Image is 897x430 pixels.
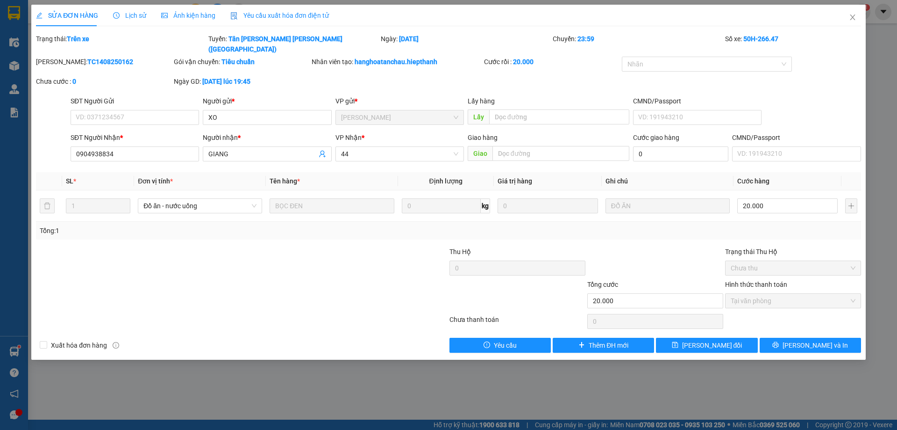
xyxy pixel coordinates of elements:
div: Chưa thanh toán [448,314,586,331]
img: icon [230,12,238,20]
span: Đơn vị tính [138,177,173,185]
span: [PERSON_NAME] đổi [682,340,742,350]
span: Giao [468,146,492,161]
div: Nhân viên tạo: [312,57,482,67]
div: [PERSON_NAME]: [36,57,172,67]
button: plus [845,198,857,213]
div: Chuyến: [552,34,724,54]
label: Hình thức thanh toán [725,281,787,288]
div: Gói vận chuyển: [174,57,310,67]
label: Cước giao hàng [633,134,679,141]
button: plusThêm ĐH mới [553,338,654,353]
span: close [849,14,856,21]
div: Trạng thái: [35,34,207,54]
th: Ghi chú [602,172,733,190]
div: Tổng: 1 [40,226,346,236]
span: Yêu cầu xuất hóa đơn điện tử [230,12,329,19]
span: Chưa thu [731,261,855,275]
span: exclamation-circle [484,342,490,349]
span: Ảnh kiện hàng [161,12,215,19]
div: Ngày GD: [174,76,310,87]
div: CMND/Passport [633,96,762,106]
button: printer[PERSON_NAME] và In [760,338,861,353]
b: 0 [72,78,76,85]
span: Định lượng [429,177,463,185]
b: 23:59 [577,35,594,43]
span: Lịch sử [113,12,146,19]
div: Ngày: [380,34,552,54]
span: Tên hàng [270,177,300,185]
span: save [672,342,678,349]
div: Trạng thái Thu Hộ [725,247,861,257]
b: Trên xe [67,35,89,43]
span: picture [161,12,168,19]
b: [DATE] lúc 19:45 [202,78,250,85]
span: Cước hàng [737,177,769,185]
div: VP gửi [335,96,464,106]
span: printer [772,342,779,349]
span: SỬA ĐƠN HÀNG [36,12,98,19]
input: VD: Bàn, Ghế [270,198,394,213]
button: save[PERSON_NAME] đổi [656,338,757,353]
input: 0 [498,198,598,213]
span: Giá trị hàng [498,177,532,185]
span: Giao hàng [468,134,498,141]
div: Số xe: [724,34,862,54]
b: 20.000 [513,58,534,66]
input: Dọc đường [489,109,629,124]
span: Tổng cước [587,281,618,288]
div: CMND/Passport [732,132,861,143]
span: Đồ ăn - nước uống [143,199,256,213]
div: SĐT Người Gửi [71,96,199,106]
b: 50H-266.47 [743,35,778,43]
span: Tại văn phòng [731,294,855,308]
span: 44 [341,147,458,161]
input: Cước giao hàng [633,146,728,161]
span: Yêu cầu [494,340,517,350]
input: Ghi Chú [605,198,730,213]
span: Lấy [468,109,489,124]
b: Tiêu chuẩn [221,58,255,66]
div: Chưa cước : [36,76,172,87]
b: Tân [PERSON_NAME] [PERSON_NAME] ([GEOGRAPHIC_DATA]) [208,35,342,53]
button: exclamation-circleYêu cầu [449,338,551,353]
span: user-add [319,150,326,158]
span: SL [66,177,73,185]
div: SĐT Người Nhận [71,132,199,143]
span: kg [481,198,490,213]
span: Tân Châu [341,110,458,124]
span: Lấy hàng [468,97,495,105]
button: Close [840,5,866,31]
b: hanghoatanchau.hiepthanh [355,58,437,66]
div: Cước rồi : [484,57,620,67]
span: clock-circle [113,12,120,19]
div: Người nhận [203,132,331,143]
button: delete [40,198,55,213]
span: plus [578,342,585,349]
span: edit [36,12,43,19]
div: Người gửi [203,96,331,106]
input: Dọc đường [492,146,629,161]
span: Xuất hóa đơn hàng [47,340,111,350]
span: Thêm ĐH mới [589,340,628,350]
span: Thu Hộ [449,248,471,255]
span: info-circle [113,342,119,349]
b: TC1408250162 [87,58,133,66]
span: [PERSON_NAME] và In [783,340,848,350]
span: VP Nhận [335,134,362,141]
div: Tuyến: [207,34,380,54]
b: [DATE] [399,35,419,43]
